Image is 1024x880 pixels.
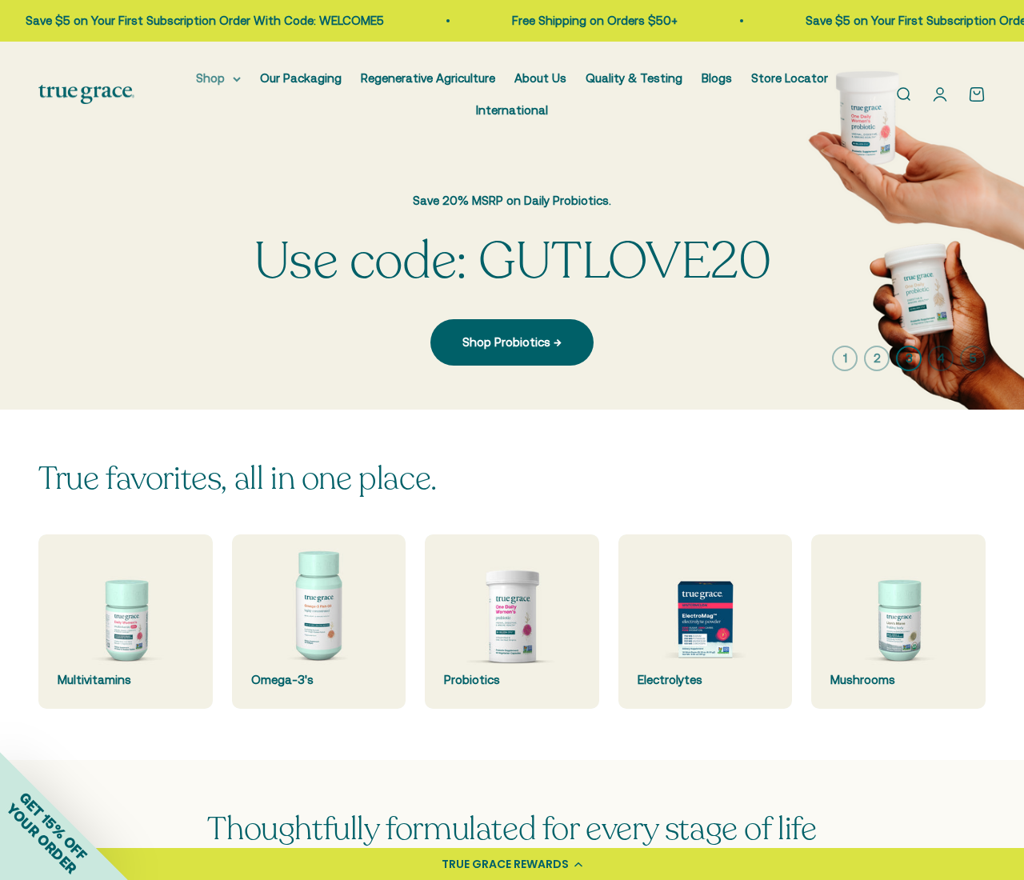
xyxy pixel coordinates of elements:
[832,346,858,371] button: 1
[864,346,890,371] button: 2
[960,346,986,371] button: 5
[254,191,770,210] p: Save 20% MSRP on Daily Probiotics.
[425,534,599,709] a: Probiotics
[232,534,406,709] a: Omega-3's
[38,534,213,709] a: Multivitamins
[586,71,682,85] a: Quality & Testing
[492,14,658,27] a: Free Shipping on Orders $50+
[896,346,922,371] button: 3
[442,856,569,873] div: TRUE GRACE REWARDS
[430,319,594,366] a: Shop Probiotics →
[58,670,194,690] div: Multivitamins
[928,346,954,371] button: 4
[207,807,816,850] span: Thoughtfully formulated for every stage of life
[514,71,566,85] a: About Us
[751,71,828,85] a: Store Locator
[196,69,241,88] summary: Shop
[811,534,986,709] a: Mushrooms
[260,71,342,85] a: Our Packaging
[638,670,774,690] div: Electrolytes
[361,71,495,85] a: Regenerative Agriculture
[830,670,966,690] div: Mushrooms
[254,226,770,296] split-lines: Use code: GUTLOVE20
[16,789,90,863] span: GET 15% OFF
[476,103,548,117] a: International
[618,534,793,709] a: Electrolytes
[251,670,387,690] div: Omega-3's
[444,670,580,690] div: Probiotics
[3,800,80,877] span: YOUR ORDER
[6,11,364,30] p: Save $5 on Your First Subscription Order With Code: WELCOME5
[38,457,437,500] split-lines: True favorites, all in one place.
[702,71,732,85] a: Blogs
